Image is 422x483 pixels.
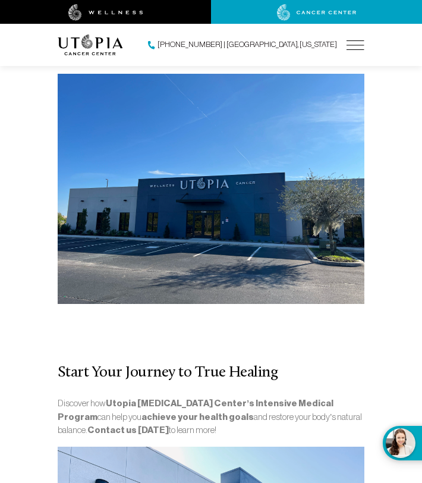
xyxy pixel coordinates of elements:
[68,4,143,21] img: wellness
[158,39,337,51] span: [PHONE_NUMBER] | [GEOGRAPHIC_DATA], [US_STATE]
[87,425,169,435] a: Contact us [DATE]
[148,39,337,51] a: [PHONE_NUMBER] | [GEOGRAPHIC_DATA], [US_STATE]
[58,397,364,437] p: Discover how can help you and restore your body’s natural balance. to learn more!
[58,74,364,304] img: Why Traditional Cancer Treatments Fall Short
[141,412,254,422] strong: achieve your health goals
[58,34,123,55] img: logo
[58,363,364,383] h2: Start Your Journey to True Healing
[347,40,364,50] img: icon-hamburger
[277,4,357,21] img: cancer center
[58,398,333,422] strong: Utopia [MEDICAL_DATA] Center’s Intensive Medical Program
